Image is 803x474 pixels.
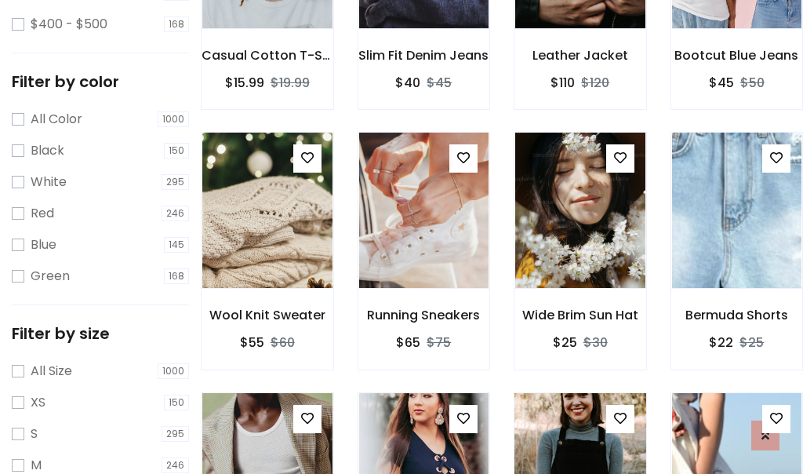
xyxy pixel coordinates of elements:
[240,335,264,350] h6: $55
[162,206,189,221] span: 246
[271,334,295,352] del: $60
[164,16,189,32] span: 168
[514,48,646,63] h6: Leather Jacket
[164,143,189,159] span: 150
[164,268,189,284] span: 168
[31,235,56,254] label: Blue
[31,110,82,129] label: All Color
[709,335,733,350] h6: $22
[583,334,608,352] del: $30
[581,74,609,92] del: $120
[158,111,189,127] span: 1000
[271,74,310,92] del: $19.99
[12,72,189,91] h5: Filter by color
[31,204,54,223] label: Red
[202,48,333,63] h6: Casual Cotton T-Shirt
[740,74,765,92] del: $50
[31,425,38,443] label: S
[427,74,452,92] del: $45
[550,75,575,90] h6: $110
[31,173,67,191] label: White
[202,308,333,323] h6: Wool Knit Sweater
[427,334,451,352] del: $75
[31,141,64,160] label: Black
[514,308,646,323] h6: Wide Brim Sun Hat
[164,237,189,253] span: 145
[671,308,803,323] h6: Bermuda Shorts
[162,426,189,442] span: 295
[671,48,803,63] h6: Bootcut Blue Jeans
[31,393,45,412] label: XS
[739,334,764,352] del: $25
[31,267,70,286] label: Green
[358,48,490,63] h6: Slim Fit Denim Jeans
[31,362,72,381] label: All Size
[553,335,577,350] h6: $25
[12,324,189,343] h5: Filter by size
[162,458,189,473] span: 246
[31,15,107,34] label: $400 - $500
[158,363,189,379] span: 1000
[164,395,189,410] span: 150
[162,174,189,190] span: 295
[225,75,264,90] h6: $15.99
[358,308,490,323] h6: Running Sneakers
[396,335,420,350] h6: $65
[395,75,420,90] h6: $40
[709,75,734,90] h6: $45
